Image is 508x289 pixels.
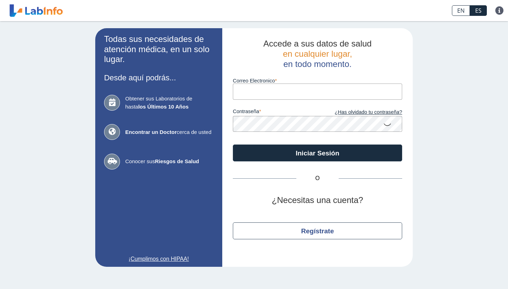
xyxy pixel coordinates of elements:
[104,34,213,64] h2: Todas sus necesidades de atención médica, en un solo lugar.
[470,5,487,16] a: ES
[125,95,213,111] span: Obtener sus Laboratorios de hasta
[283,59,351,69] span: en todo momento.
[317,109,402,116] a: ¿Has olvidado tu contraseña?
[125,129,177,135] b: Encontrar un Doctor
[452,5,470,16] a: EN
[233,78,402,84] label: Correo Electronico
[233,222,402,239] button: Regístrate
[283,49,352,59] span: en cualquier lugar,
[155,158,199,164] b: Riesgos de Salud
[233,195,402,205] h2: ¿Necesitas una cuenta?
[233,144,402,161] button: Iniciar Sesión
[138,104,189,110] b: los Últimos 10 Años
[125,128,213,136] span: cerca de usted
[296,174,339,183] span: O
[233,109,317,116] label: contraseña
[125,158,213,166] span: Conocer sus
[264,39,372,48] span: Accede a sus datos de salud
[104,73,213,82] h3: Desde aquí podrás...
[104,255,213,263] a: ¡Cumplimos con HIPAA!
